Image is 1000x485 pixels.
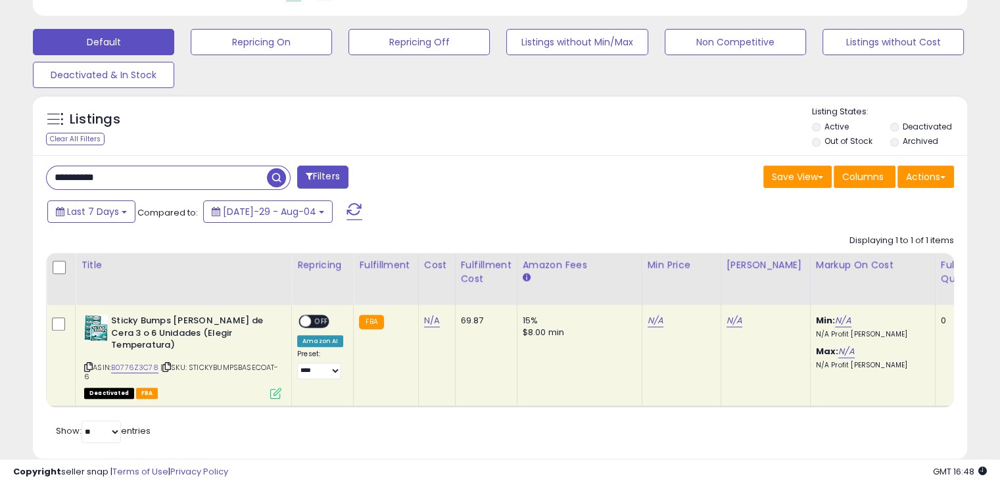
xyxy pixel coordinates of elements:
div: Amazon AI [297,335,343,347]
a: N/A [424,314,440,327]
div: Displaying 1 to 1 of 1 items [849,235,954,247]
button: Last 7 Days [47,200,135,223]
a: N/A [838,345,854,358]
p: N/A Profit [PERSON_NAME] [816,361,925,370]
a: Terms of Use [112,465,168,478]
div: Preset: [297,350,343,379]
a: N/A [835,314,851,327]
div: 69.87 [461,315,507,327]
button: Deactivated & In Stock [33,62,174,88]
div: Fulfillment [359,258,412,272]
button: Columns [834,166,895,188]
span: 2025-08-12 16:48 GMT [933,465,987,478]
div: Repricing [297,258,348,272]
div: Title [81,258,286,272]
button: Filters [297,166,348,189]
div: seller snap | | [13,466,228,478]
a: N/A [648,314,663,327]
label: Out of Stock [824,135,872,147]
div: ASIN: [84,315,281,398]
button: Non Competitive [665,29,806,55]
div: 0 [941,315,982,327]
div: Amazon Fees [523,258,636,272]
p: N/A Profit [PERSON_NAME] [816,330,925,339]
a: Privacy Policy [170,465,228,478]
h5: Listings [70,110,120,129]
span: OFF [311,316,332,327]
span: [DATE]-29 - Aug-04 [223,205,316,218]
small: Amazon Fees. [523,272,531,284]
a: B0776Z3C78 [111,362,158,373]
button: [DATE]-29 - Aug-04 [203,200,333,223]
div: Min Price [648,258,715,272]
div: $8.00 min [523,327,632,338]
button: Listings without Min/Max [506,29,648,55]
div: 15% [523,315,632,327]
span: | SKU: STICKYBUMPSBASECOAT-6 [84,362,279,382]
span: Show: entries [56,425,151,437]
span: Last 7 Days [67,205,119,218]
div: Clear All Filters [46,133,105,145]
div: Markup on Cost [816,258,930,272]
label: Archived [902,135,938,147]
div: [PERSON_NAME] [726,258,805,272]
label: Active [824,121,849,132]
div: Cost [424,258,450,272]
b: Sticky Bumps [PERSON_NAME] de Cera 3 o 6 Unidades (Elegir Temperatura) [111,315,271,355]
small: FBA [359,315,383,329]
div: Fulfillment Cost [461,258,512,286]
button: Default [33,29,174,55]
th: The percentage added to the cost of goods (COGS) that forms the calculator for Min & Max prices. [810,253,935,305]
span: Columns [842,170,884,183]
button: Save View [763,166,832,188]
span: All listings that are unavailable for purchase on Amazon for any reason other than out-of-stock [84,388,134,399]
b: Max: [816,345,839,358]
b: Min: [816,314,836,327]
button: Repricing On [191,29,332,55]
button: Repricing Off [348,29,490,55]
strong: Copyright [13,465,61,478]
img: 61k8Q0N3P1L._SL40_.jpg [84,315,108,341]
button: Listings without Cost [822,29,964,55]
label: Deactivated [902,121,951,132]
div: Fulfillable Quantity [941,258,986,286]
button: Actions [897,166,954,188]
span: Compared to: [137,206,198,219]
p: Listing States: [812,106,967,118]
a: N/A [726,314,742,327]
span: FBA [136,388,158,399]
